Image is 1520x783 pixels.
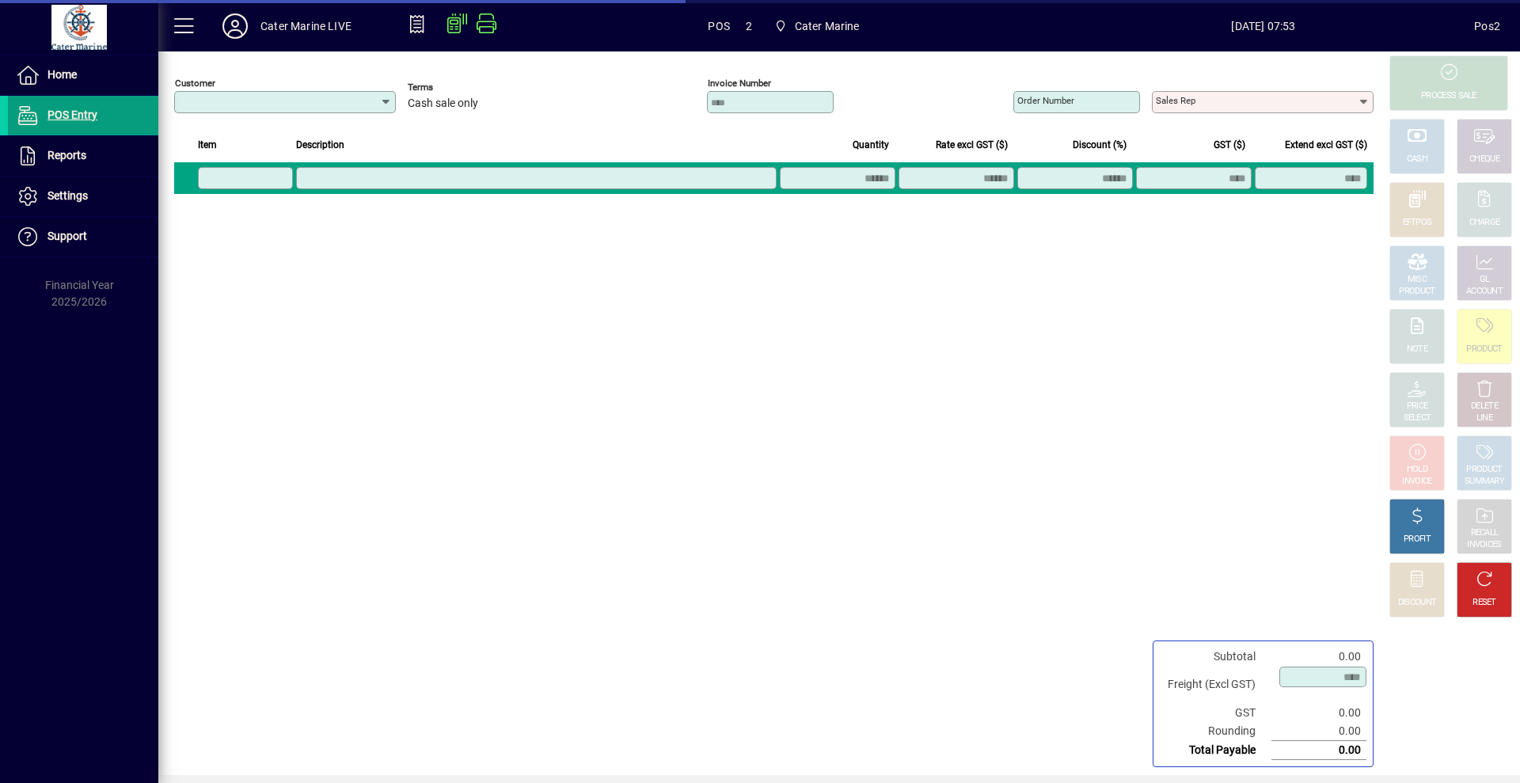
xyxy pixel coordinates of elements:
span: Item [198,136,217,154]
span: POS Entry [47,108,97,121]
span: [DATE] 07:53 [1053,13,1475,39]
div: CHARGE [1469,217,1500,229]
span: 2 [746,13,752,39]
a: Settings [8,177,158,216]
span: Settings [47,189,88,202]
div: ACCOUNT [1466,286,1503,298]
div: CHEQUE [1469,154,1499,165]
div: PRICE [1407,401,1428,412]
div: SUMMARY [1465,476,1504,488]
div: HOLD [1407,464,1427,476]
a: Support [8,217,158,257]
div: RESET [1472,597,1496,609]
div: PRODUCT [1399,286,1434,298]
td: Freight (Excl GST) [1160,666,1271,704]
span: Discount (%) [1073,136,1127,154]
a: Reports [8,136,158,176]
span: Extend excl GST ($) [1285,136,1367,154]
div: INVOICES [1467,539,1501,551]
span: Reports [47,149,86,162]
div: PRODUCT [1466,344,1502,355]
div: Cater Marine LIVE [260,13,351,39]
div: PROFIT [1404,534,1431,545]
mat-label: Invoice number [708,78,771,89]
div: DISCOUNT [1398,597,1436,609]
div: Pos2 [1474,13,1500,39]
div: CASH [1407,154,1427,165]
div: GL [1480,274,1490,286]
span: Quantity [853,136,889,154]
td: Subtotal [1160,648,1271,666]
span: Rate excl GST ($) [936,136,1008,154]
span: Description [296,136,344,154]
span: Home [47,68,77,81]
div: PROCESS SALE [1421,90,1476,102]
span: Terms [408,82,503,93]
td: GST [1160,704,1271,722]
div: NOTE [1407,344,1427,355]
mat-label: Sales rep [1156,95,1195,106]
td: Rounding [1160,722,1271,741]
span: GST ($) [1214,136,1245,154]
div: RECALL [1471,527,1499,539]
td: 0.00 [1271,741,1366,760]
span: POS [708,13,730,39]
td: 0.00 [1271,722,1366,741]
td: 0.00 [1271,648,1366,666]
div: SELECT [1404,412,1431,424]
div: PRODUCT [1466,464,1502,476]
div: LINE [1476,412,1492,424]
span: Cater Marine [768,12,866,40]
div: MISC [1408,274,1427,286]
mat-label: Customer [175,78,215,89]
div: EFTPOS [1403,217,1432,229]
td: 0.00 [1271,704,1366,722]
mat-label: Order number [1017,95,1074,106]
button: Profile [210,12,260,40]
a: Home [8,55,158,95]
div: DELETE [1471,401,1498,412]
span: Cash sale only [408,97,478,110]
td: Total Payable [1160,741,1271,760]
span: Cater Marine [795,13,860,39]
span: Support [47,230,87,242]
div: INVOICE [1402,476,1431,488]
